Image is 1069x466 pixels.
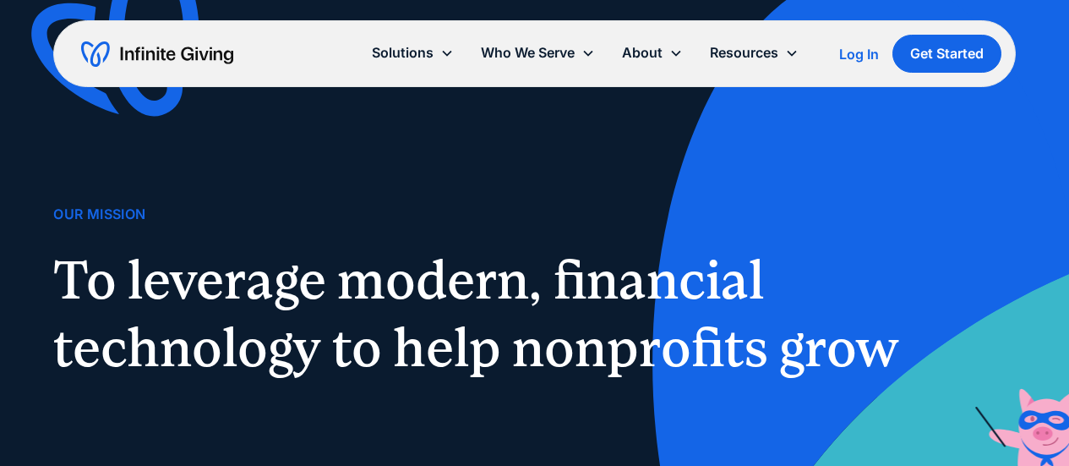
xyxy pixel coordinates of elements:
div: Who We Serve [481,41,575,64]
div: Log In [839,47,879,61]
div: Solutions [358,35,467,71]
div: Solutions [372,41,434,64]
a: home [81,41,233,68]
div: Resources [696,35,812,71]
a: Get Started [892,35,1001,73]
div: Who We Serve [467,35,608,71]
div: About [608,35,696,71]
div: About [622,41,663,64]
h1: To leverage modern, financial technology to help nonprofits grow [53,246,919,381]
div: Resources [710,41,778,64]
a: Log In [839,44,879,64]
div: Our Mission [53,203,145,226]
